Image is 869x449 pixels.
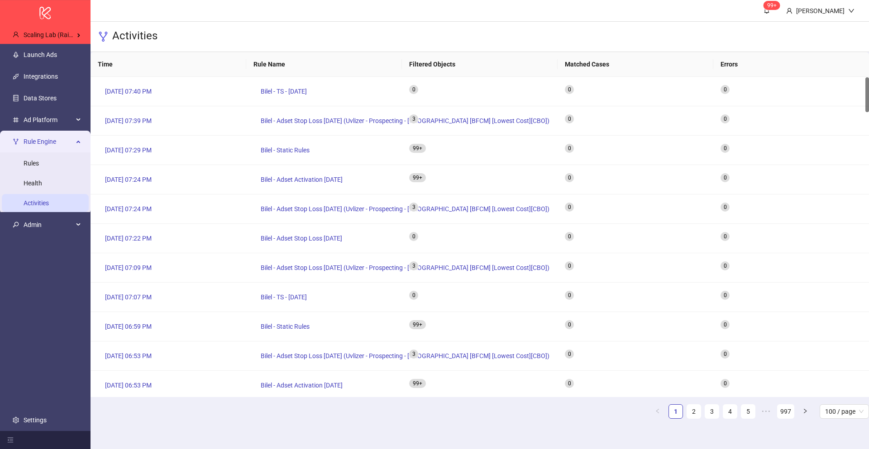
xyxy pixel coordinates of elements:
[13,31,19,38] span: user
[253,231,349,246] a: Bilel - Adset Stop Loss [DATE]
[105,145,152,155] span: [DATE] 07:29 PM
[409,114,418,123] sup: 3
[253,319,317,334] a: Bilel - Static Rules
[848,8,855,14] span: down
[98,113,159,128] a: [DATE] 07:39 PM
[721,173,730,182] sup: 0
[721,291,730,300] sup: 0
[98,290,159,304] a: [DATE] 07:07 PM
[91,52,246,77] th: Time
[261,175,343,184] span: Bilel - Adset Activation [DATE]
[24,216,73,234] span: Admin
[409,232,418,241] sup: 0
[253,172,350,187] a: Bilel - Adset Activation [DATE]
[565,291,574,300] sup: 0
[650,404,665,419] button: left
[261,351,549,361] span: Bilel - Adset Stop Loss [DATE] (Uvlizer - Prospecting - [GEOGRAPHIC_DATA] [BFCM] [Lowest Cost][CBO])
[412,116,415,122] span: 3
[98,260,159,275] a: [DATE] 07:09 PM
[721,261,730,270] sup: 0
[24,111,73,129] span: Ad Platform
[261,145,310,155] span: Bilel - Static Rules
[565,261,574,270] sup: 0
[820,404,869,419] div: Page Size
[24,51,57,58] a: Launch Ads
[98,84,159,99] a: [DATE] 07:40 PM
[98,143,159,157] a: [DATE] 07:29 PM
[721,232,730,241] sup: 0
[565,85,574,94] sup: 0
[565,203,574,212] sup: 0
[98,172,159,187] a: [DATE] 07:24 PM
[412,263,415,269] span: 3
[246,52,402,77] th: Rule Name
[13,138,19,145] span: fork
[98,231,159,246] a: [DATE] 07:22 PM
[253,349,557,363] a: Bilel - Adset Stop Loss [DATE] (Uvlizer - Prospecting - [GEOGRAPHIC_DATA] [BFCM] [Lowest Cost][CBO])
[24,31,112,38] span: Scaling Lab (Rais International)
[253,202,557,216] a: Bilel - Adset Stop Loss [DATE] (Uvlizer - Prospecting - [GEOGRAPHIC_DATA] [BFCM] [Lowest Cost][CBO])
[655,408,660,414] span: left
[669,405,683,418] a: 1
[24,73,58,80] a: Integrations
[98,31,109,42] span: fork
[261,116,549,126] span: Bilel - Adset Stop Loss [DATE] (Uvlizer - Prospecting - [GEOGRAPHIC_DATA] [BFCM] [Lowest Cost][CBO])
[24,199,49,207] a: Activities
[721,203,730,212] sup: 0
[764,7,770,14] span: bell
[412,351,415,357] span: 3
[786,8,793,14] span: user
[98,202,159,216] a: [DATE] 07:24 PM
[98,378,159,392] a: [DATE] 06:53 PM
[705,405,719,418] a: 3
[253,260,557,275] a: Bilel - Adset Stop Loss [DATE] (Uvlizer - Prospecting - [GEOGRAPHIC_DATA] [BFCM] [Lowest Cost][CBO])
[723,405,737,418] a: 4
[253,290,314,304] a: Bilel - TS - [DATE]
[253,113,557,128] a: Bilel - Adset Stop Loss [DATE] (Uvlizer - Prospecting - [GEOGRAPHIC_DATA] [BFCM] [Lowest Cost][CBO])
[105,175,152,184] span: [DATE] 07:24 PM
[798,404,812,419] button: right
[253,143,317,157] a: Bilel - Static Rules
[409,85,418,94] sup: 0
[24,95,57,102] a: Data Stores
[409,320,426,329] sup: 1813
[13,117,19,123] span: number
[13,222,19,228] span: key
[7,437,14,443] span: menu-fold
[721,85,730,94] sup: 0
[565,320,574,329] sup: 0
[565,173,574,182] sup: 0
[105,380,152,390] span: [DATE] 06:53 PM
[764,1,780,10] sup: 265
[565,350,574,359] sup: 0
[650,404,665,419] li: Previous Page
[687,405,701,418] a: 2
[105,116,152,126] span: [DATE] 07:39 PM
[261,86,307,96] span: Bilel - TS - [DATE]
[112,29,158,44] h3: Activities
[261,204,549,214] span: Bilel - Adset Stop Loss [DATE] (Uvlizer - Prospecting - [GEOGRAPHIC_DATA] [BFCM] [Lowest Cost][CBO])
[565,114,574,123] sup: 0
[721,350,730,359] sup: 0
[105,321,152,331] span: [DATE] 06:59 PM
[409,350,418,359] sup: 3
[261,263,549,273] span: Bilel - Adset Stop Loss [DATE] (Uvlizer - Prospecting - [GEOGRAPHIC_DATA] [BFCM] [Lowest Cost][CBO])
[778,405,794,418] a: 997
[741,405,755,418] a: 5
[798,404,812,419] li: Next Page
[409,203,418,212] sup: 3
[105,86,152,96] span: [DATE] 07:40 PM
[558,52,713,77] th: Matched Cases
[24,132,73,151] span: Rule Engine
[721,144,730,153] sup: 0
[713,52,869,77] th: Errors
[565,379,574,388] sup: 0
[253,84,314,99] a: Bilel - TS - [DATE]
[105,233,152,243] span: [DATE] 07:22 PM
[409,379,426,388] sup: 862
[721,114,730,123] sup: 0
[261,292,307,302] span: Bilel - TS - [DATE]
[98,349,159,363] a: [DATE] 06:53 PM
